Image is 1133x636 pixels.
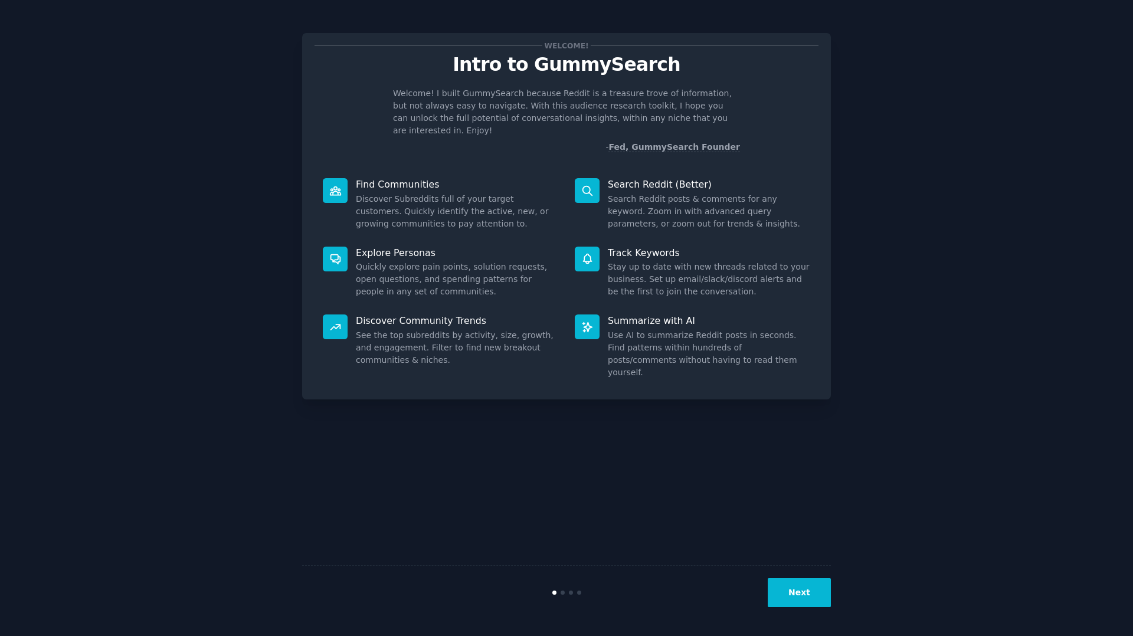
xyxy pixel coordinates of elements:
dd: Search Reddit posts & comments for any keyword. Zoom in with advanced query parameters, or zoom o... [608,193,810,230]
p: Welcome! I built GummySearch because Reddit is a treasure trove of information, but not always ea... [393,87,740,137]
p: Search Reddit (Better) [608,178,810,191]
p: Summarize with AI [608,314,810,327]
button: Next [768,578,831,607]
p: Find Communities [356,178,558,191]
span: Welcome! [542,40,591,52]
dd: See the top subreddits by activity, size, growth, and engagement. Filter to find new breakout com... [356,329,558,366]
a: Fed, GummySearch Founder [608,142,740,152]
p: Track Keywords [608,247,810,259]
p: Intro to GummySearch [315,54,818,75]
dd: Discover Subreddits full of your target customers. Quickly identify the active, new, or growing c... [356,193,558,230]
dd: Quickly explore pain points, solution requests, open questions, and spending patterns for people ... [356,261,558,298]
div: - [605,141,740,153]
dd: Use AI to summarize Reddit posts in seconds. Find patterns within hundreds of posts/comments with... [608,329,810,379]
p: Explore Personas [356,247,558,259]
p: Discover Community Trends [356,314,558,327]
dd: Stay up to date with new threads related to your business. Set up email/slack/discord alerts and ... [608,261,810,298]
